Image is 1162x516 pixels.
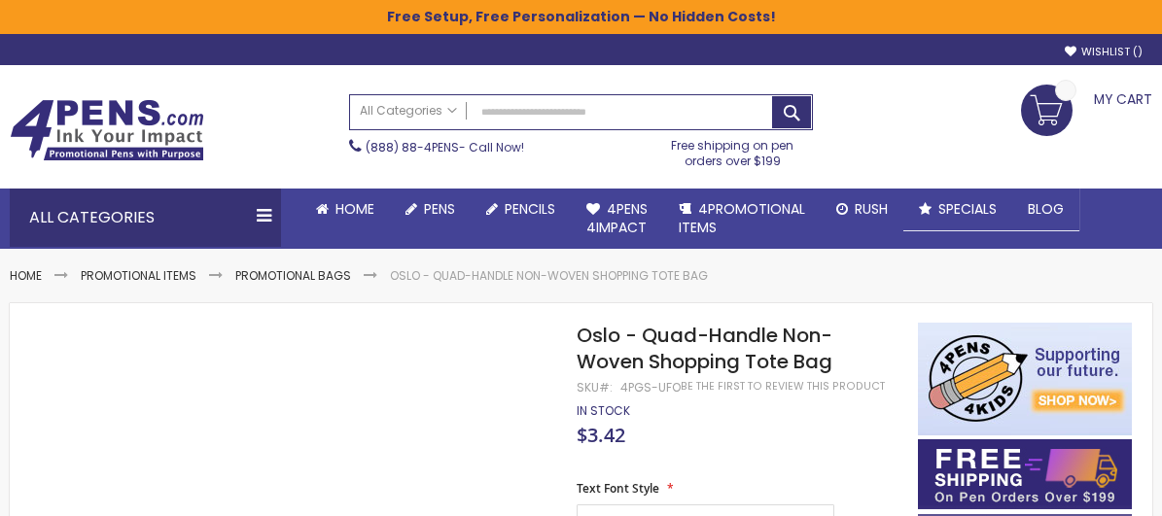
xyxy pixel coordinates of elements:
span: Text Font Style [577,480,659,497]
a: Home [300,189,390,230]
div: Free shipping on pen orders over $199 [651,130,814,169]
a: Rush [821,189,903,230]
img: 4Pens Custom Pens and Promotional Products [10,99,204,161]
span: Blog [1028,199,1064,219]
span: Pens [424,199,455,219]
a: 4Pens4impact [571,189,663,249]
span: Specials [938,199,997,219]
a: 4PROMOTIONALITEMS [663,189,821,249]
li: Oslo - Quad-Handle Non-Woven Shopping Tote Bag [390,268,708,284]
span: Rush [855,199,888,219]
span: Pencils [505,199,555,219]
a: Home [10,267,42,284]
div: Availability [577,403,630,419]
span: Home [335,199,374,219]
span: - Call Now! [366,139,524,155]
span: In stock [577,402,630,419]
a: Promotional Bags [235,267,351,284]
a: Specials [903,189,1012,230]
span: 4Pens 4impact [586,199,648,237]
img: Free shipping on orders over $199 [918,439,1132,509]
a: Pencils [471,189,571,230]
span: 4PROMOTIONAL ITEMS [679,199,805,237]
a: Promotional Items [81,267,196,284]
strong: SKU [577,379,613,396]
a: Be the first to review this product [681,379,885,394]
a: All Categories [350,95,467,127]
div: 4PGS-UFO [620,380,681,396]
span: $3.42 [577,422,625,448]
a: (888) 88-4PENS [366,139,459,155]
a: Wishlist [1065,45,1143,59]
img: 4pens 4 kids [918,323,1132,435]
span: All Categories [360,103,457,119]
span: Oslo - Quad-Handle Non-Woven Shopping Tote Bag [577,322,832,375]
a: Pens [390,189,471,230]
a: Blog [1012,189,1079,230]
div: All Categories [10,189,281,247]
